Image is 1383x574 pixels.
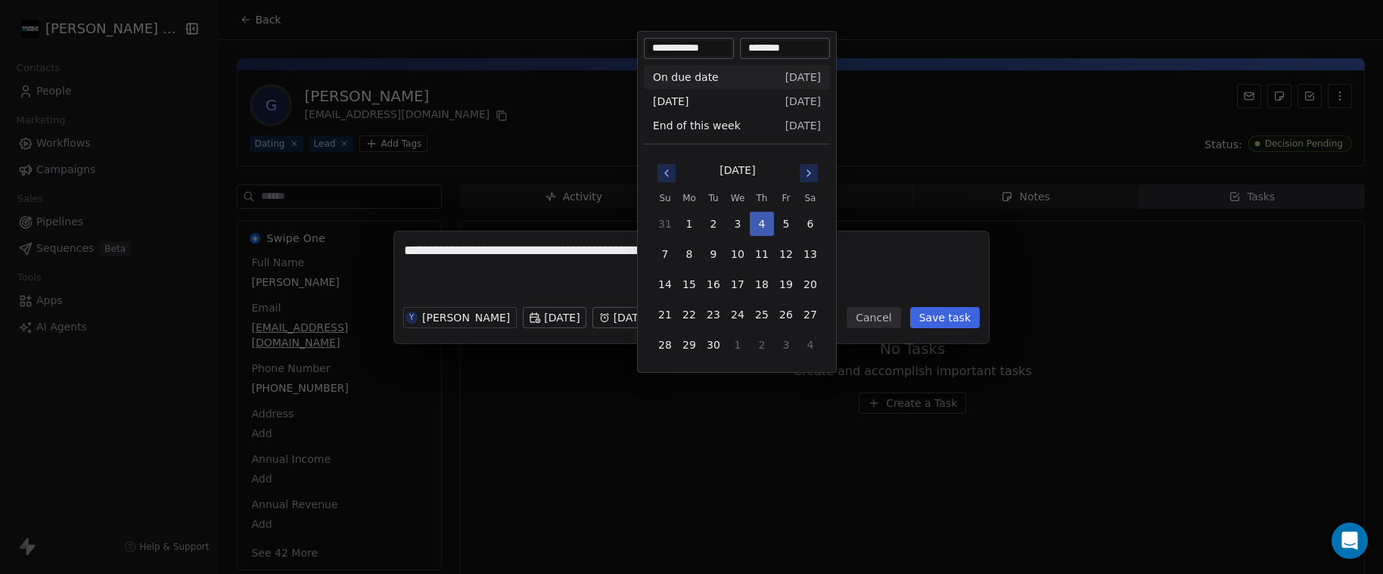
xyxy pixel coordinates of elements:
button: 7 [653,242,677,266]
button: 1 [677,212,701,236]
th: Tuesday [701,191,726,206]
button: 3 [774,333,798,357]
button: 21 [653,303,677,327]
th: Friday [774,191,798,206]
button: 4 [798,333,822,357]
button: Go to next month [798,163,819,184]
button: 3 [726,212,750,236]
button: Go to previous month [656,163,677,184]
button: 4 [750,212,774,236]
button: 19 [774,272,798,296]
button: 2 [750,333,774,357]
button: 2 [701,212,726,236]
button: 29 [677,333,701,357]
button: 23 [701,303,726,327]
th: Monday [677,191,701,206]
button: 8 [677,242,701,266]
button: 24 [726,303,750,327]
button: 20 [798,272,822,296]
span: On due date [653,70,719,85]
button: 16 [701,272,726,296]
button: 31 [653,212,677,236]
button: 27 [798,303,822,327]
span: [DATE] [653,94,688,109]
button: 5 [774,212,798,236]
th: Thursday [750,191,774,206]
th: Wednesday [726,191,750,206]
button: 22 [677,303,701,327]
button: 12 [774,242,798,266]
button: 13 [798,242,822,266]
button: 25 [750,303,774,327]
span: End of this week [653,118,741,133]
th: Saturday [798,191,822,206]
button: 30 [701,333,726,357]
button: 15 [677,272,701,296]
span: [DATE] [785,118,821,133]
button: 1 [726,333,750,357]
button: 17 [726,272,750,296]
span: [DATE] [785,70,821,85]
button: 26 [774,303,798,327]
span: [DATE] [785,94,821,109]
button: 14 [653,272,677,296]
button: 6 [798,212,822,236]
button: 10 [726,242,750,266]
th: Sunday [653,191,677,206]
button: 11 [750,242,774,266]
button: 9 [701,242,726,266]
button: 18 [750,272,774,296]
div: [DATE] [719,163,755,178]
button: 28 [653,333,677,357]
